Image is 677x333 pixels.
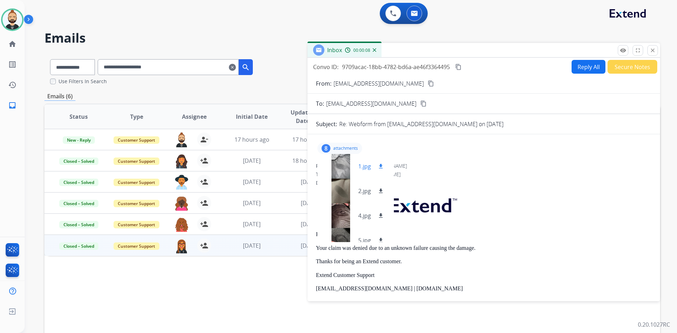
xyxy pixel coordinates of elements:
mat-icon: content_copy [428,80,434,87]
span: Closed – Solved [59,179,98,186]
span: [DATE] [243,242,261,249]
mat-icon: person_add [200,178,208,186]
p: [EMAIL_ADDRESS][DOMAIN_NAME] [334,79,424,88]
mat-icon: download [378,212,384,219]
mat-icon: download [378,188,384,194]
button: Reply All [572,60,605,74]
p: Your claim was denied due to an unknown failure causing the damage. [316,245,652,251]
span: 17 hours ago [234,136,269,143]
img: agent-avatar [175,239,189,253]
p: Emails (6) [44,92,75,101]
span: New - Reply [63,136,95,144]
label: Use Filters In Search [59,78,107,85]
button: Secure Notes [608,60,657,74]
span: Closed – Solved [59,221,98,228]
span: Customer Support [114,179,159,186]
p: Thanks for being an Extend customer. [316,258,652,265]
span: Customer Support [114,200,159,207]
mat-icon: download [378,237,384,243]
img: avatar [2,10,22,30]
p: 0.20.1027RC [638,320,670,329]
mat-icon: inbox [8,101,17,110]
mat-icon: search [242,63,250,72]
span: Inbox [327,46,342,54]
span: Closed – Solved [59,200,98,207]
p: Hello [PERSON_NAME], [316,231,652,238]
span: Closed – Solved [59,158,98,165]
p: To: [316,99,324,108]
mat-icon: fullscreen [635,47,641,54]
img: extend.png [381,190,464,218]
img: agent-avatar [175,217,189,232]
mat-icon: content_copy [420,100,427,107]
span: Customer Support [114,136,159,144]
img: agent-avatar [175,175,189,190]
span: Status [69,112,88,121]
p: Extend Customer Support [316,272,652,278]
mat-icon: clear [229,63,236,72]
p: 4.jpg [358,211,371,220]
span: [EMAIL_ADDRESS][DOMAIN_NAME] [326,99,416,108]
span: Customer Support [114,158,159,165]
mat-icon: person_add [200,156,208,165]
mat-icon: person_add [200,199,208,207]
span: Customer Support [114,242,159,250]
mat-icon: person_add [200,220,208,228]
mat-icon: history [8,81,17,89]
span: [DATE] [243,199,261,207]
mat-icon: home [8,40,17,48]
mat-icon: remove_red_eye [620,47,626,54]
mat-icon: person_remove [200,135,208,144]
span: 18 hours ago [292,157,327,165]
div: From: [316,162,652,169]
div: Date: [316,179,652,186]
div: 8 [322,144,330,153]
span: 17 hours ago [292,136,327,143]
p: Re: Webform from [EMAIL_ADDRESS][DOMAIN_NAME] on [DATE] [339,120,504,128]
mat-icon: download [378,163,384,169]
span: [DATE] [243,178,261,186]
p: [EMAIL_ADDRESS][DOMAIN_NAME] | [DOMAIN_NAME] [316,285,652,292]
span: Type [130,112,143,121]
p: From: [316,79,331,88]
mat-icon: list_alt [8,60,17,69]
p: 5.jpg [358,236,371,245]
img: agent-avatar [175,154,189,168]
span: [DATE] [301,220,318,228]
mat-icon: content_copy [455,64,462,70]
img: extend.png [316,299,399,327]
h2: Emails [44,31,660,45]
mat-icon: person_add [200,241,208,250]
span: [DATE] [301,242,318,249]
span: 00:00:08 [353,48,370,53]
div: To: [316,171,652,178]
span: [DATE] [243,220,261,228]
span: [DATE] [301,178,318,186]
mat-icon: close [649,47,656,54]
p: attachments [333,146,358,151]
span: Updated Date [287,108,319,125]
span: [DATE] [243,157,261,165]
p: 2.jpg [358,187,371,195]
span: Customer Support [114,221,159,228]
p: 1.jpg [358,162,371,171]
span: 9709acac-18bb-4782-bd6a-ae46f3364495 [342,63,450,71]
span: Closed – Solved [59,242,98,250]
p: Subject: [316,120,337,128]
span: Assignee [182,112,207,121]
img: agent-avatar [175,132,189,147]
img: agent-avatar [175,196,189,211]
span: Initial Date [236,112,268,121]
span: [DATE] [301,199,318,207]
p: Convo ID: [313,63,338,71]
